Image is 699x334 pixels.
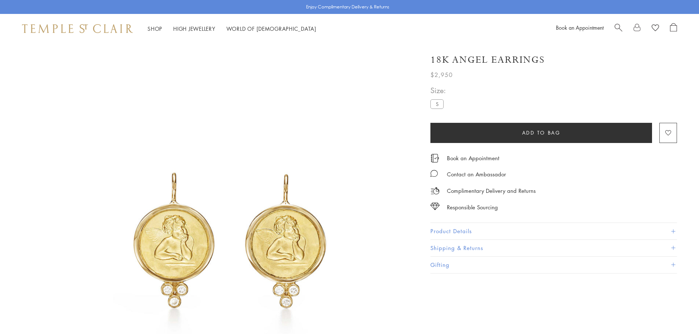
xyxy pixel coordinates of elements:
[430,240,677,256] button: Shipping & Returns
[430,84,447,96] span: Size:
[652,23,659,34] a: View Wishlist
[522,129,561,137] span: Add to bag
[22,24,133,33] img: Temple St. Clair
[226,25,316,32] a: World of [DEMOGRAPHIC_DATA]World of [DEMOGRAPHIC_DATA]
[148,24,316,33] nav: Main navigation
[430,70,453,80] span: $2,950
[670,23,677,34] a: Open Shopping Bag
[430,257,677,273] button: Gifting
[447,203,498,212] div: Responsible Sourcing
[430,154,439,162] img: icon_appointment.svg
[148,25,162,32] a: ShopShop
[430,123,652,143] button: Add to bag
[306,3,389,11] p: Enjoy Complimentary Delivery & Returns
[430,54,545,66] h1: 18K Angel Earrings
[430,203,440,210] img: icon_sourcing.svg
[447,186,536,195] p: Complimentary Delivery and Returns
[430,186,440,195] img: icon_delivery.svg
[430,170,438,177] img: MessageIcon-01_2.svg
[447,154,499,162] a: Book an Appointment
[173,25,215,32] a: High JewelleryHigh Jewellery
[556,24,604,31] a: Book an Appointment
[447,170,506,179] div: Contact an Ambassador
[430,99,444,109] label: S
[615,23,622,34] a: Search
[430,223,677,239] button: Product Details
